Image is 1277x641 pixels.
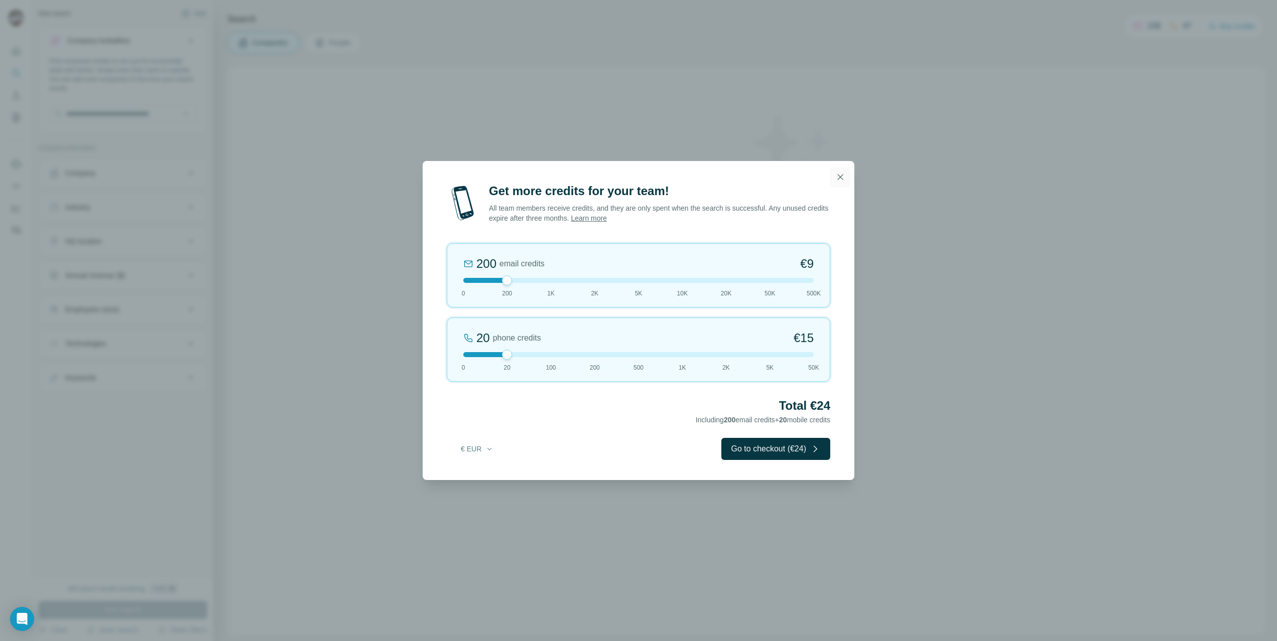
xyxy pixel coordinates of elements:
span: 2K [722,363,730,372]
span: 1K [679,363,686,372]
button: € EUR [454,440,500,458]
div: 20 [476,330,490,346]
span: 0 [462,289,465,298]
span: 1K [547,289,555,298]
span: €15 [794,330,814,346]
p: All team members receive credits, and they are only spent when the search is successful. Any unus... [489,203,830,223]
span: 5K [635,289,643,298]
h2: Total €24 [447,398,830,414]
button: Go to checkout (€24) [721,438,830,460]
span: €9 [800,256,814,272]
span: 20K [721,289,731,298]
div: 200 [476,256,496,272]
span: 50K [764,289,775,298]
span: 50K [808,363,819,372]
a: Learn more [571,214,607,222]
span: 0 [462,363,465,372]
span: Including email credits + mobile credits [696,416,830,424]
span: 10K [677,289,688,298]
span: 200 [590,363,600,372]
span: 200 [724,416,735,424]
span: 5K [766,363,774,372]
span: 100 [546,363,556,372]
span: 200 [502,289,512,298]
span: 500 [633,363,644,372]
span: email credits [499,258,545,270]
div: Open Intercom Messenger [10,607,34,631]
span: 20 [779,416,787,424]
span: 500K [807,289,821,298]
img: mobile-phone [447,183,479,223]
span: 2K [591,289,598,298]
span: phone credits [493,332,541,344]
span: 20 [504,363,510,372]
